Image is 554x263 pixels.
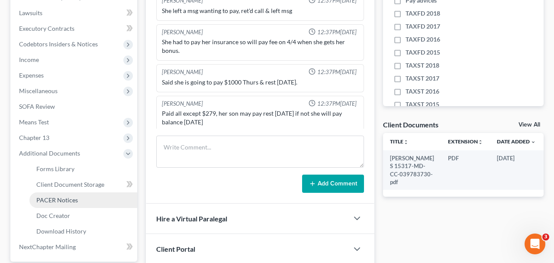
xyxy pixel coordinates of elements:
span: 3 [542,234,549,240]
span: 12:37PM[DATE] [317,68,357,76]
span: Lawsuits [19,9,42,16]
span: TAXST 2015 [406,100,439,109]
span: 12:37PM[DATE] [317,28,357,36]
span: Miscellaneous [19,87,58,94]
a: Lawsuits [12,5,137,21]
div: [PERSON_NAME] [162,100,203,108]
span: TAXFD 2016 [406,35,440,44]
span: Additional Documents [19,149,80,157]
iframe: Intercom live chat [525,234,545,254]
i: unfold_more [403,140,409,145]
span: TAXST 2017 [406,74,439,83]
td: [DATE] [490,150,543,190]
a: NextChapter Mailing [12,239,137,255]
a: Forms Library [29,161,137,177]
i: expand_more [531,140,536,145]
span: TAXFD 2018 [406,9,440,18]
span: Download History [36,227,86,235]
span: Client Document Storage [36,181,104,188]
span: Forms Library [36,165,74,172]
span: TAXST 2016 [406,87,439,96]
a: PACER Notices [29,192,137,208]
span: Expenses [19,71,44,79]
a: Download History [29,224,137,239]
span: Executory Contracts [19,25,74,32]
a: View All [519,122,540,128]
span: Income [19,56,39,63]
div: Paid all except $279, her son may pay rest [DATE] if not she will pay balance [DATE] [162,109,358,127]
a: SOFA Review [12,99,137,114]
div: Said she is going to pay $1000 Thurs & rest [DATE]. [162,78,358,87]
div: She had to pay her insurance so will pay fee on 4/4 when she gets her bonus. [162,38,358,55]
span: TAXST 2018 [406,61,439,70]
div: Client Documents [383,120,438,129]
a: Extensionunfold_more [448,138,483,145]
span: TAXFD 2017 [406,22,440,31]
div: [PERSON_NAME] [162,28,203,36]
span: Chapter 13 [19,134,49,141]
div: [PERSON_NAME] [162,68,203,76]
a: Doc Creator [29,208,137,224]
span: Codebtors Insiders & Notices [19,40,98,48]
span: Doc Creator [36,212,70,219]
span: PACER Notices [36,196,78,204]
a: Titleunfold_more [390,138,409,145]
a: Date Added expand_more [497,138,536,145]
span: SOFA Review [19,103,55,110]
span: 12:37PM[DATE] [317,100,357,108]
span: NextChapter Mailing [19,243,76,250]
span: Client Portal [156,245,195,253]
td: [PERSON_NAME] S 15317-MD-CC-039783730-pdf [383,150,441,190]
a: Client Document Storage [29,177,137,192]
i: unfold_more [478,140,483,145]
td: PDF [441,150,490,190]
button: Add Comment [302,175,364,193]
span: TAXFD 2015 [406,48,440,57]
span: Means Test [19,118,49,126]
span: Hire a Virtual Paralegal [156,214,227,223]
div: She left a msg wanting to pay, ret'd call & left msg [162,6,358,15]
a: Executory Contracts [12,21,137,36]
